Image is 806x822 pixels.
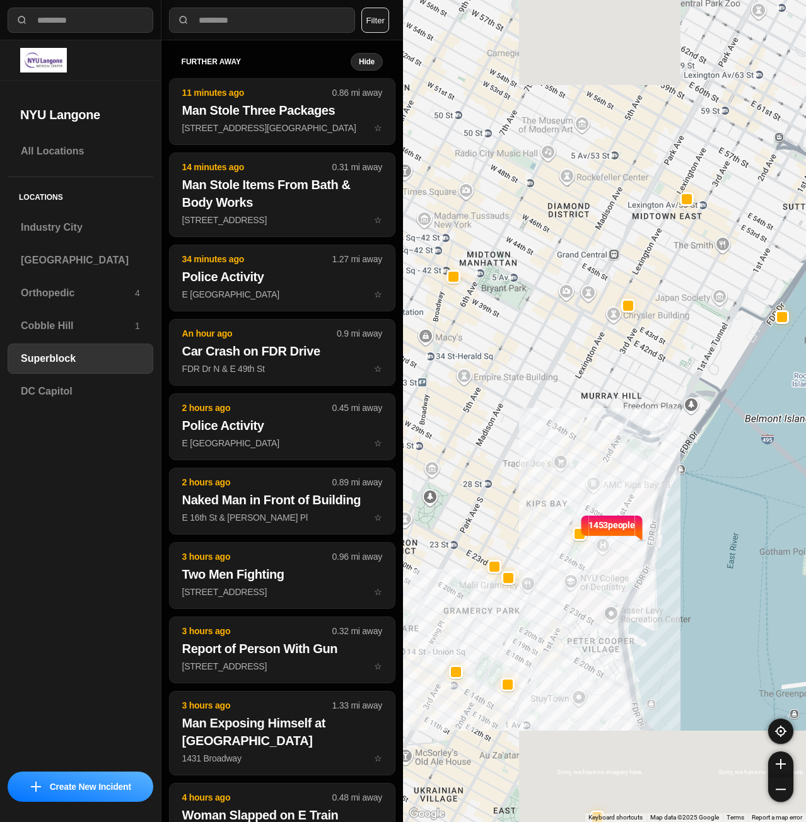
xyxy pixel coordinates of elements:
[182,437,382,449] p: E [GEOGRAPHIC_DATA]
[332,161,382,173] p: 0.31 mi away
[169,363,395,374] a: An hour ago0.9 mi awayCar Crash on FDR DriveFDR Dr N & E 49th Ststar
[332,402,382,414] p: 0.45 mi away
[776,784,786,794] img: zoom-out
[169,153,395,237] button: 14 minutes ago0.31 mi awayMan Stole Items From Bath & Body Works[STREET_ADDRESS]star
[21,318,135,333] h3: Cobble Hill
[332,625,382,637] p: 0.32 mi away
[169,586,395,597] a: 3 hours ago0.96 mi awayTwo Men Fighting[STREET_ADDRESS]star
[182,752,382,765] p: 1431 Broadway
[20,106,141,124] h2: NYU Langone
[169,542,395,609] button: 3 hours ago0.96 mi awayTwo Men Fighting[STREET_ADDRESS]star
[21,351,140,366] h3: Superblock
[579,514,588,541] img: notch
[727,814,744,821] a: Terms (opens in new tab)
[332,86,382,99] p: 0.86 mi away
[169,661,395,671] a: 3 hours ago0.32 mi awayReport of Person With Gun[STREET_ADDRESS]star
[374,364,382,374] span: star
[8,772,153,802] button: iconCreate New Incident
[21,220,140,235] h3: Industry City
[182,791,332,804] p: 4 hours ago
[8,376,153,407] a: DC Capitol
[169,245,395,311] button: 34 minutes ago1.27 mi awayPolice ActivityE [GEOGRAPHIC_DATA]star
[8,245,153,275] a: [GEOGRAPHIC_DATA]
[182,699,332,712] p: 3 hours ago
[182,253,332,265] p: 34 minutes ago
[21,253,140,268] h3: [GEOGRAPHIC_DATA]
[775,726,786,737] img: recenter
[182,714,382,750] h2: Man Exposing Himself at [GEOGRAPHIC_DATA]
[169,289,395,299] a: 34 minutes ago1.27 mi awayPolice ActivityE [GEOGRAPHIC_DATA]star
[8,311,153,341] a: Cobble Hill1
[374,289,382,299] span: star
[169,214,395,225] a: 14 minutes ago0.31 mi awayMan Stole Items From Bath & Body Works[STREET_ADDRESS]star
[135,287,140,299] p: 4
[361,8,389,33] button: Filter
[182,161,332,173] p: 14 minutes ago
[374,512,382,523] span: star
[182,268,382,286] h2: Police Activity
[31,782,41,792] img: icon
[182,476,332,489] p: 2 hours ago
[374,215,382,225] span: star
[182,57,351,67] h5: further away
[135,320,140,332] p: 1
[374,753,382,763] span: star
[351,53,383,71] button: Hide
[182,402,332,414] p: 2 hours ago
[8,344,153,374] a: Superblock
[374,587,382,597] span: star
[182,122,382,134] p: [STREET_ADDRESS][GEOGRAPHIC_DATA]
[634,514,644,541] img: notch
[650,814,719,821] span: Map data ©2025 Google
[50,780,131,793] p: Create New Incident
[169,468,395,535] button: 2 hours ago0.89 mi awayNaked Man in Front of BuildingE 16th St & [PERSON_NAME] Plstar
[374,661,382,671] span: star
[182,625,332,637] p: 3 hours ago
[169,393,395,460] button: 2 hours ago0.45 mi awayPolice ActivityE [GEOGRAPHIC_DATA]star
[752,814,802,821] a: Report a map error
[182,176,382,211] h2: Man Stole Items From Bath & Body Works
[21,286,135,301] h3: Orthopedic
[169,616,395,683] button: 3 hours ago0.32 mi awayReport of Person With Gun[STREET_ADDRESS]star
[182,342,382,360] h2: Car Crash on FDR Drive
[182,640,382,657] h2: Report of Person With Gun
[182,586,382,598] p: [STREET_ADDRESS]
[182,101,382,119] h2: Man Stole Three Packages
[16,14,28,26] img: search
[8,278,153,308] a: Orthopedic4
[8,212,153,243] a: Industry City
[776,759,786,769] img: zoom-in
[182,660,382,673] p: [STREET_ADDRESS]
[169,512,395,523] a: 2 hours ago0.89 mi awayNaked Man in Front of BuildingE 16th St & [PERSON_NAME] Plstar
[182,565,382,583] h2: Two Men Fighting
[20,48,67,72] img: logo
[21,384,140,399] h3: DC Capitol
[182,417,382,434] h2: Police Activity
[169,122,395,133] a: 11 minutes ago0.86 mi awayMan Stole Three Packages[STREET_ADDRESS][GEOGRAPHIC_DATA]star
[588,813,643,822] button: Keyboard shortcuts
[588,519,635,547] p: 1453 people
[332,791,382,804] p: 0.48 mi away
[169,753,395,763] a: 3 hours ago1.33 mi awayMan Exposing Himself at [GEOGRAPHIC_DATA]1431 Broadwaystar
[169,319,395,386] button: An hour ago0.9 mi awayCar Crash on FDR DriveFDR Dr N & E 49th Ststar
[169,437,395,448] a: 2 hours ago0.45 mi awayPolice ActivityE [GEOGRAPHIC_DATA]star
[332,550,382,563] p: 0.96 mi away
[332,253,382,265] p: 1.27 mi away
[374,123,382,133] span: star
[8,177,153,212] h5: Locations
[374,438,382,448] span: star
[177,14,190,26] img: search
[337,327,382,340] p: 0.9 mi away
[182,214,382,226] p: [STREET_ADDRESS]
[768,777,793,802] button: zoom-out
[182,362,382,375] p: FDR Dr N & E 49th St
[21,144,140,159] h3: All Locations
[359,57,375,67] small: Hide
[182,550,332,563] p: 3 hours ago
[8,136,153,166] a: All Locations
[768,719,793,744] button: recenter
[406,806,448,822] a: Open this area in Google Maps (opens a new window)
[768,751,793,777] button: zoom-in
[182,511,382,524] p: E 16th St & [PERSON_NAME] Pl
